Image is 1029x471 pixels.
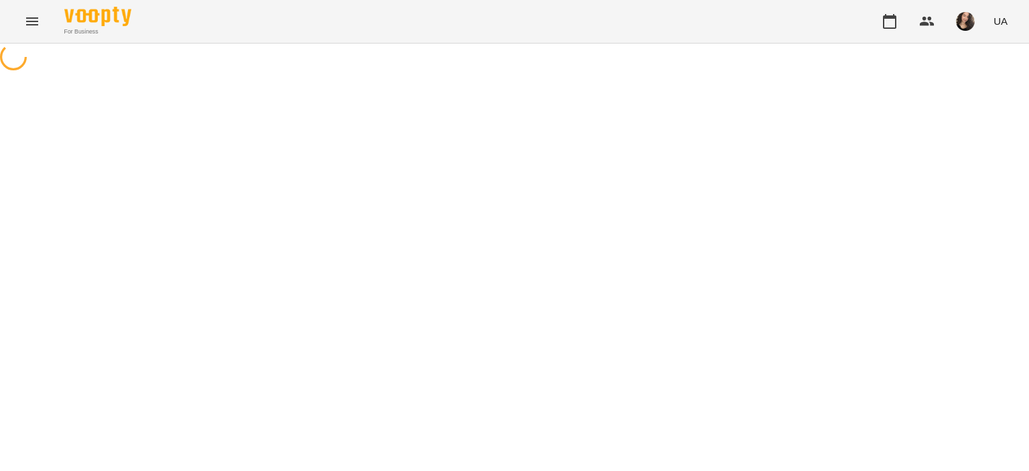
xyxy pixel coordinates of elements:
button: UA [988,9,1013,33]
img: Voopty Logo [64,7,131,26]
img: af1f68b2e62f557a8ede8df23d2b6d50.jpg [956,12,975,31]
button: Menu [16,5,48,38]
span: For Business [64,27,131,36]
span: UA [993,14,1008,28]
